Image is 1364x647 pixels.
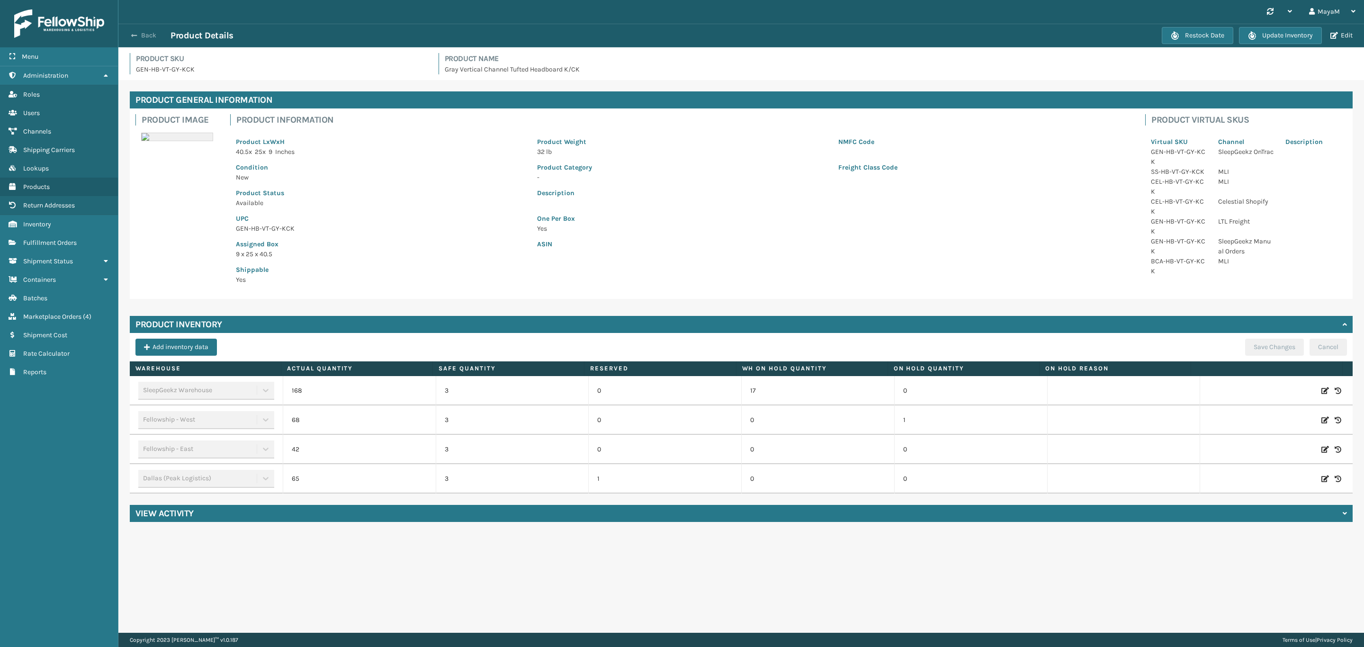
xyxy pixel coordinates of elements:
p: 1 [597,474,733,484]
p: SleepGeekz OnTrac [1218,147,1274,157]
a: Terms of Use [1283,637,1315,643]
td: 0 [741,435,894,464]
p: Yes [537,224,1128,234]
span: Rate Calculator [23,350,70,358]
p: GEN-HB-VT-GY-KCK [1151,236,1207,256]
p: NMFC Code [838,137,1128,147]
td: 3 [436,376,589,405]
p: CEL-HB-VT-GY-KCK [1151,177,1207,197]
p: Available [236,198,526,208]
img: 51104088640_40f294f443_o-scaled-700x700.jpg [141,133,213,141]
span: Channels [23,127,51,135]
p: MLI [1218,256,1274,266]
p: Virtual SKU [1151,137,1207,147]
p: MLI [1218,177,1274,187]
span: Administration [23,72,68,80]
span: Products [23,183,50,191]
span: Reports [23,368,46,376]
h4: Product General Information [130,91,1353,108]
span: Inches [275,148,295,156]
button: Add inventory data [135,339,217,356]
p: 9 x 25 x 40.5 [236,249,526,259]
p: GEN-HB-VT-GY-KCK [136,64,427,74]
p: ASIN [537,239,1128,249]
p: Product Category [537,162,827,172]
p: UPC [236,214,526,224]
p: Product Weight [537,137,827,147]
img: logo [14,9,104,38]
i: Edit [1321,415,1329,425]
td: 168 [283,376,436,405]
i: Inventory History [1335,415,1341,425]
h4: Product Inventory [135,319,222,330]
label: Reserved [590,364,730,373]
label: Warehouse [135,364,275,373]
h4: View Activity [135,508,194,519]
td: 3 [436,435,589,464]
p: MLI [1218,167,1274,177]
span: Containers [23,276,56,284]
h4: Product Virtual SKUs [1151,114,1347,126]
i: Inventory History [1335,386,1341,395]
td: 1 [894,405,1047,435]
span: 40.5 x [236,148,252,156]
span: Shipment Status [23,257,73,265]
span: Return Addresses [23,201,75,209]
p: Assigned Box [236,239,526,249]
p: SleepGeekz Manual Orders [1218,236,1274,256]
span: Roles [23,90,40,99]
button: Cancel [1310,339,1347,356]
td: 3 [436,405,589,435]
p: Product Status [236,188,526,198]
i: Inventory History [1335,445,1341,454]
button: Restock Date [1162,27,1233,44]
label: On Hold Reason [1045,364,1185,373]
td: 17 [741,376,894,405]
td: 0 [741,464,894,494]
td: 0 [894,464,1047,494]
p: Copyright 2023 [PERSON_NAME]™ v 1.0.187 [130,633,238,647]
p: Celestial Shopify [1218,197,1274,207]
p: Channel [1218,137,1274,147]
p: Yes [236,275,526,285]
a: Privacy Policy [1317,637,1353,643]
span: Users [23,109,40,117]
td: 3 [436,464,589,494]
p: - [537,172,827,182]
button: Update Inventory [1239,27,1322,44]
label: Safe Quantity [439,364,578,373]
span: Lookups [23,164,49,172]
h4: Product Information [236,114,1134,126]
label: On Hold Quantity [894,364,1033,373]
p: SS-HB-VT-GY-KCK [1151,167,1207,177]
td: 0 [894,376,1047,405]
h4: Product SKU [136,53,427,64]
p: 0 [597,415,733,425]
i: Inventory History [1335,474,1341,484]
label: WH On hold quantity [742,364,882,373]
span: Batches [23,294,47,302]
span: 9 [269,148,272,156]
p: CEL-HB-VT-GY-KCK [1151,197,1207,216]
span: 25 x [255,148,266,156]
h4: Product Name [445,53,1353,64]
td: 65 [283,464,436,494]
p: One Per Box [537,214,1128,224]
span: Fulfillment Orders [23,239,77,247]
p: Gray Vertical Channel Tufted Headboard K/CK [445,64,1353,74]
div: | [1283,633,1353,647]
h4: Product Image [142,114,219,126]
label: Actual Quantity [287,364,427,373]
p: Condition [236,162,526,172]
span: Menu [22,53,38,61]
i: Edit [1321,386,1329,395]
p: GEN-HB-VT-GY-KCK [236,224,526,234]
span: Shipment Cost [23,331,67,339]
span: Inventory [23,220,51,228]
span: ( 4 ) [83,313,91,321]
p: Product LxWxH [236,137,526,147]
td: 0 [894,435,1047,464]
p: New [236,172,526,182]
p: Shippable [236,265,526,275]
span: Shipping Carriers [23,146,75,154]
